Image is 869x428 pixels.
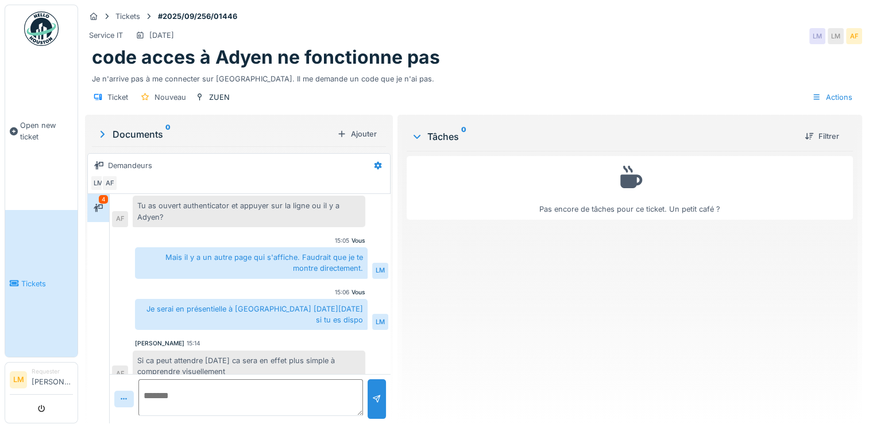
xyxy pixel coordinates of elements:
div: ZUEN [209,92,230,103]
div: Tickets [115,11,140,22]
div: Si ca peut attendre [DATE] ca sera en effet plus simple à comprendre visuellement [133,351,365,382]
div: LM [372,314,388,330]
li: [PERSON_NAME] [32,367,73,392]
div: Ticket [107,92,128,103]
div: Je n'arrive pas à me connecter sur [GEOGRAPHIC_DATA]. Il me demande un code que je n'ai pas. [92,69,855,84]
div: LM [90,175,106,191]
div: Pas encore de tâches pour ce ticket. Un petit café ? [414,161,845,215]
a: Tickets [5,210,78,357]
img: Badge_color-CXgf-gQk.svg [24,11,59,46]
div: Vous [352,288,365,297]
div: AF [112,211,128,227]
div: LM [809,28,825,44]
div: 15:05 [335,236,349,245]
h1: code acces à Adyen ne fonctionne pas [92,46,440,68]
div: Tâches [411,130,795,143]
sup: 0 [165,127,171,141]
div: Nouveau [155,92,186,103]
div: [DATE] [149,30,174,41]
a: Open new ticket [5,52,78,210]
div: Actions [807,89,858,106]
a: LM Requester[PERSON_NAME] [10,367,73,395]
li: LM [10,371,27,388]
sup: 0 [461,130,466,143]
span: Tickets [21,278,73,289]
div: AF [846,28,862,44]
div: Tu as ouvert authenticator et appuyer sur la ligne ou il y a Adyen? [133,196,365,227]
div: 15:06 [335,288,349,297]
div: AF [112,365,128,382]
div: 15:14 [187,339,200,348]
div: AF [102,175,118,191]
div: Ajouter [333,126,381,142]
div: Documents [96,127,333,141]
div: Filtrer [800,129,844,144]
div: Mais il y a un autre page qui s'affiche. Faudrait que je te montre directement. [135,247,368,278]
div: Vous [352,236,365,245]
div: 4 [99,195,108,204]
div: Je serai en présentielle à [GEOGRAPHIC_DATA] [DATE][DATE] si tu es dispo [135,299,368,330]
div: LM [828,28,844,44]
strong: #2025/09/256/01446 [153,11,242,22]
span: Open new ticket [20,120,73,142]
div: Demandeurs [108,160,152,171]
div: Service IT [89,30,123,41]
div: Requester [32,367,73,376]
div: LM [372,263,388,279]
div: [PERSON_NAME] [135,339,184,348]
